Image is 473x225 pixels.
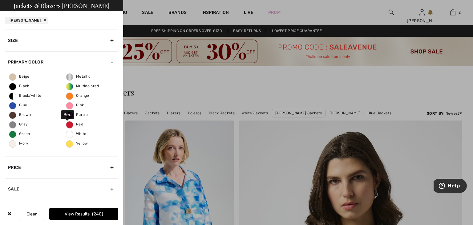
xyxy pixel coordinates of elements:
[9,93,41,98] span: Black/white
[5,178,118,200] div: Sale
[5,208,14,220] div: ✖
[5,51,118,73] div: Primary Color
[5,17,48,24] div: [PERSON_NAME]
[9,141,29,145] span: Ivory
[66,132,87,136] span: White
[19,208,44,220] button: Clear
[9,84,29,88] span: Black
[66,93,89,98] span: Orange
[5,30,118,51] div: Size
[49,208,118,220] button: View Results240
[61,110,74,119] div: Red
[5,157,118,178] div: Price
[9,122,28,126] span: Gray
[66,74,91,79] span: Metallic
[5,200,118,221] div: Brand
[92,211,103,217] span: 240
[66,84,99,88] span: Multicolored
[66,112,88,117] span: Purple
[9,112,31,117] span: Brown
[434,179,467,194] iframe: Opens a widget where you can find more information
[66,141,88,145] span: Yellow
[66,122,83,126] span: Red
[9,103,27,107] span: Blue
[9,132,30,136] span: Green
[9,74,30,79] span: Beige
[66,103,84,107] span: Pink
